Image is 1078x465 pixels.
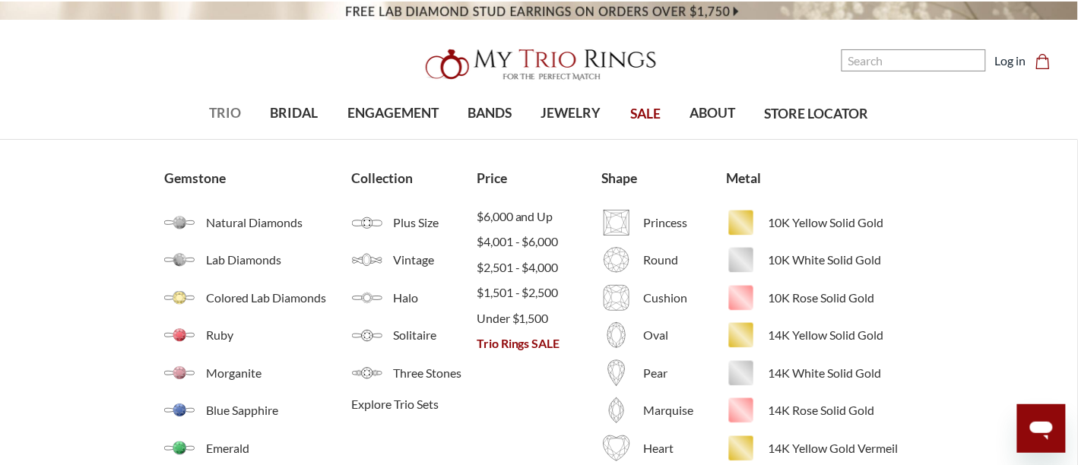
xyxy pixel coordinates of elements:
[333,89,453,138] a: ENGAGEMENT
[394,214,477,232] span: Plus Size
[477,207,601,226] a: $6,000 and Up
[352,207,382,238] img: Plus Size
[164,283,195,313] img: Colored Diamonds
[352,169,477,188] a: Collection
[352,245,477,275] a: Vintage
[768,214,913,232] span: 10K Yellow Solid Gold
[768,251,913,269] span: 10K White Solid Gold
[643,439,726,457] span: Heart
[601,320,726,350] a: Oval
[453,89,526,138] a: BANDS
[601,207,726,238] a: Princess
[842,49,986,71] input: Search and use arrows or TAB to navigate results
[468,103,512,123] span: BANDS
[352,358,382,388] img: Three Stones
[726,245,913,275] a: 10K White Solid Gold
[417,40,661,89] img: My Trio Rings
[1035,54,1051,69] svg: cart.cart_preview
[768,401,913,419] span: 14K Rose Solid Gold
[477,169,601,188] a: Price
[206,214,351,232] span: Natural Diamonds
[394,289,477,307] span: Halo
[601,169,726,188] a: Shape
[347,103,439,123] span: ENGAGEMENT
[477,334,601,353] a: Trio Rings SALE
[206,289,351,307] span: Colored Lab Diamonds
[477,232,601,251] a: $4,001 - $6,000
[352,395,477,413] a: Explore Trio Sets
[164,433,195,463] img: Emerald
[394,251,477,269] span: Vintage
[385,138,401,140] button: submenu toggle
[477,309,601,327] a: Under $1,500
[995,52,1026,70] a: Log in
[726,433,913,463] a: 14K Yellow Gold Vermeil
[195,89,255,138] a: TRIO
[287,138,302,140] button: submenu toggle
[643,401,726,419] span: Marquise
[1035,52,1060,70] a: Cart with 0 items
[726,358,913,388] a: 14K White Solid Gold
[164,320,351,350] a: Ruby
[206,251,351,269] span: Lab Diamonds
[643,214,726,232] span: Princess
[164,169,351,188] a: Gemstone
[477,258,601,277] a: $2,501 - $4,000
[394,364,477,382] span: Three Stones
[352,283,382,313] img: Halo
[726,283,913,313] a: 10K Rose Solid Gold
[527,89,616,138] a: JEWELRY
[352,207,477,238] a: Plus Size
[164,358,195,388] img: Morganite
[164,395,195,425] img: Blue Sapphire
[206,439,351,457] span: Emerald
[705,138,720,140] button: submenu toggle
[164,207,195,238] img: Natural Diamonds
[765,104,869,124] span: STORE LOCATOR
[601,358,726,388] a: Pear
[643,289,726,307] span: Cushion
[255,89,332,138] a: BRIDAL
[271,103,319,123] span: BRIDAL
[541,103,601,123] span: JEWELRY
[394,326,477,344] span: Solitaire
[726,169,913,188] a: Metal
[768,439,913,457] span: 14K Yellow Gold Vermeil
[630,104,661,124] span: SALE
[164,358,351,388] a: Morganite
[352,283,477,313] a: Halo
[601,283,726,313] a: Cushion
[352,358,477,388] a: Three Stones
[563,138,579,140] button: submenu toggle
[601,395,726,425] a: Marquise
[768,326,913,344] span: 14K Yellow Solid Gold
[643,364,726,382] span: Pear
[164,245,195,275] img: Lab Grown Diamonds
[726,320,913,350] a: 14K Yellow Solid Gold
[477,283,601,302] a: $1,501 - $2,500
[675,89,750,138] a: ABOUT
[164,320,195,350] img: Ruby
[726,207,913,238] a: 10K Yellow Solid Gold
[352,245,382,275] img: Vintage
[164,245,351,275] a: Lab Diamonds
[601,433,726,463] a: Heart
[768,289,913,307] span: 10K Rose Solid Gold
[164,433,351,463] a: Emerald
[206,401,351,419] span: Blue Sapphire
[352,320,477,350] a: Solitaire
[643,326,726,344] span: Oval
[164,395,351,425] a: Blue Sapphire
[616,90,675,139] a: SALE
[206,326,351,344] span: Ruby
[482,138,497,140] button: submenu toggle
